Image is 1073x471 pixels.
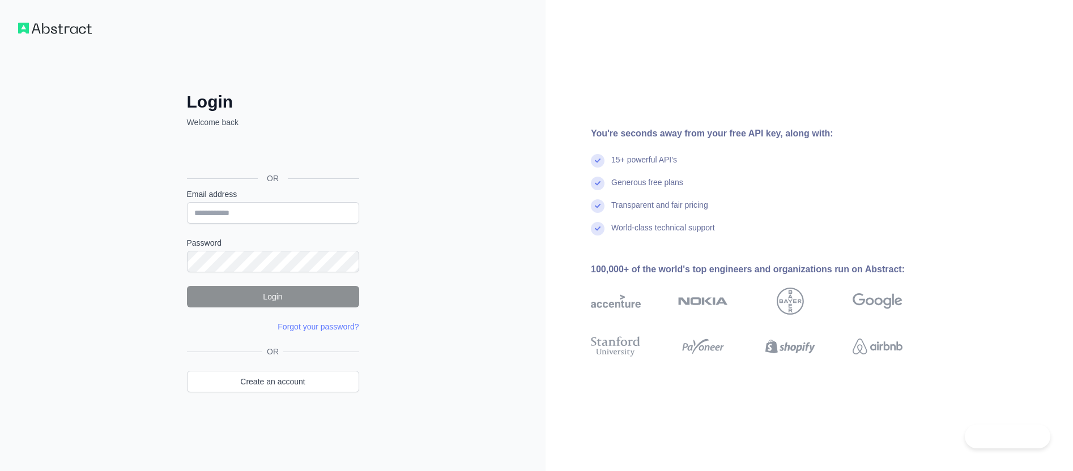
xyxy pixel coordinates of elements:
button: Login [187,286,359,307]
h2: Login [187,92,359,112]
img: bayer [777,288,804,315]
img: check mark [591,222,604,236]
span: OR [262,346,283,357]
img: airbnb [853,334,902,359]
img: Workflow [18,23,92,34]
img: nokia [678,288,728,315]
div: World-class technical support [611,222,715,245]
img: accenture [591,288,641,315]
img: check mark [591,199,604,213]
img: shopify [765,334,815,359]
iframe: Sign in with Google Button [181,140,363,165]
iframe: Toggle Customer Support [965,425,1050,448]
div: 15+ powerful API's [611,154,677,177]
img: check mark [591,154,604,168]
a: Forgot your password? [278,322,359,331]
img: check mark [591,177,604,190]
span: OR [258,173,288,184]
label: Password [187,237,359,249]
img: stanford university [591,334,641,359]
div: 100,000+ of the world's top engineers and organizations run on Abstract: [591,263,939,276]
label: Email address [187,189,359,200]
div: Generous free plans [611,177,683,199]
div: You're seconds away from your free API key, along with: [591,127,939,140]
img: google [853,288,902,315]
img: payoneer [678,334,728,359]
div: Transparent and fair pricing [611,199,708,222]
a: Create an account [187,371,359,392]
p: Welcome back [187,117,359,128]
